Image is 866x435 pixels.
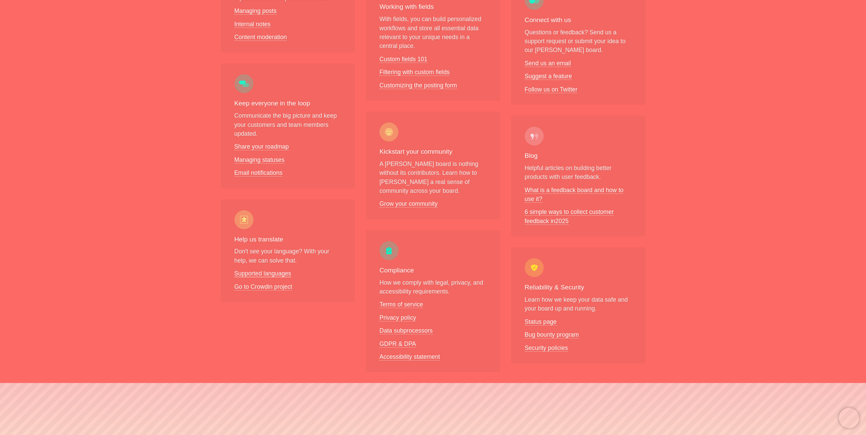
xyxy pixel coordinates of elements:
a: Grow your community [379,200,438,207]
a: Internal notes [234,21,271,28]
a: Bug bounty program [525,331,579,338]
a: Suggest a feature [525,73,572,80]
h3: Working with fields [379,2,487,12]
a: Managing statuses [234,156,285,164]
a: GDPR & DPA [379,340,416,348]
a: What is a feedback board and how to use it? [525,187,623,203]
a: Privacy policy [379,314,416,321]
p: Don't see your language? With your help, we can solve that. [234,247,342,265]
a: Send us an email [525,60,571,67]
h3: Kickstart your community [379,147,487,157]
a: Custom fields 101 [379,56,427,63]
a: Filtering with custom fields [379,69,450,76]
h3: Compliance [379,266,487,275]
h3: Blog [525,151,632,161]
p: How we comply with legal, privacy, and accessibility requirements. [379,278,487,296]
iframe: Chatra live chat [839,408,859,428]
a: Go to Crowdin project [234,283,292,290]
a: Status page [525,318,557,325]
a: Email notifications [234,169,283,177]
p: Learn how we keep your data safe and your board up and running. [525,295,632,313]
a: Supported languages [234,270,291,277]
a: Accessibility statement [379,353,440,361]
h3: Help us translate [234,235,342,245]
p: Questions or feedback? Send us a support request or submit your idea to our [PERSON_NAME] board. [525,28,632,55]
a: Managing posts [234,7,277,15]
p: Communicate the big picture and keep your customers and team members updated. [234,111,342,138]
h3: Connect with us [525,15,632,25]
p: Helpful articles on building better products with user feedback. [525,164,632,182]
a: Follow us on Twitter [525,86,577,93]
a: Content moderation [234,34,287,41]
p: A [PERSON_NAME] board is nothing without its contributors. Learn how to [PERSON_NAME] a real sens... [379,160,487,196]
a: Customizing the posting form [379,82,457,89]
a: 6 simple ways to collect customer feedback in2025 [525,208,614,224]
a: Data subprocessors [379,327,432,334]
h3: Reliability & Security [525,283,632,292]
a: Terms of service [379,301,423,308]
a: Share your roadmap [234,143,289,150]
a: Security policies [525,345,568,352]
h3: Keep everyone in the loop [234,99,342,108]
p: With fields, you can build personalized workflows and store all essential data relevant to your u... [379,15,487,51]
